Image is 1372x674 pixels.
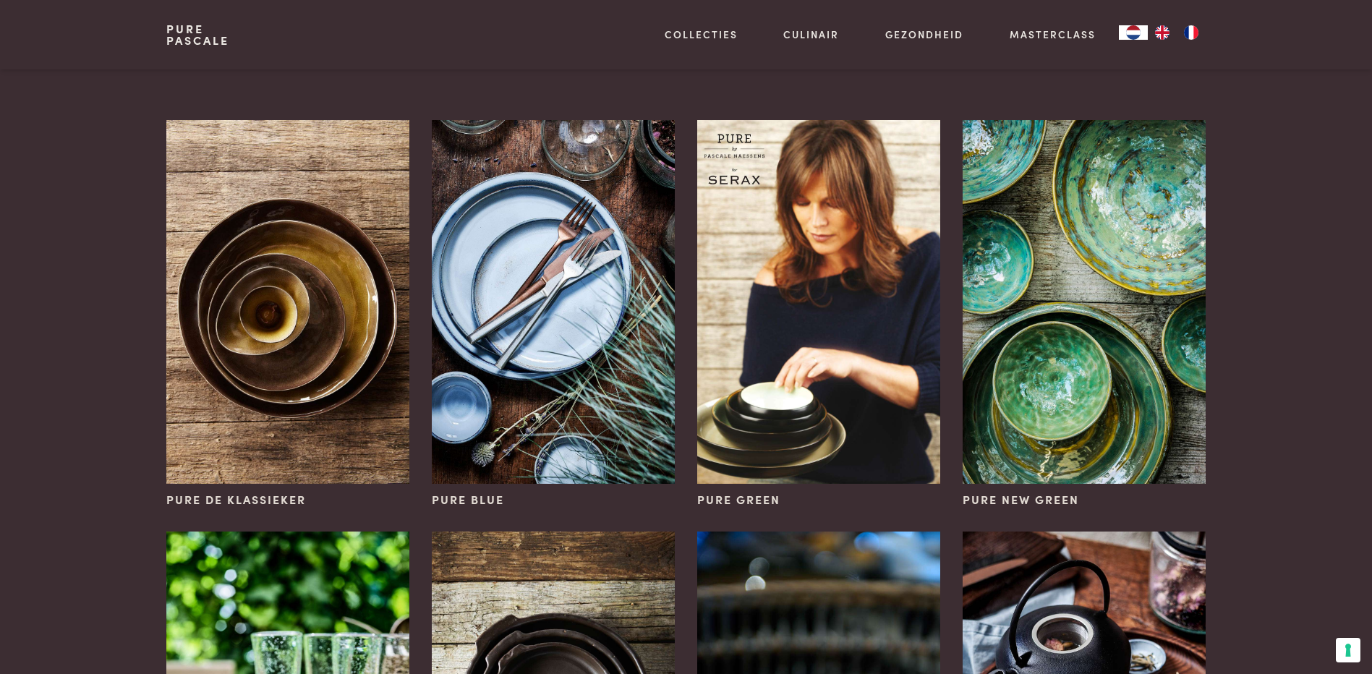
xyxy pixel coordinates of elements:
span: Pure Green [697,491,780,508]
img: Pure Blue [432,120,674,484]
span: Pure New Green [963,491,1079,508]
a: NL [1119,25,1148,40]
a: Pure New Green Pure New Green [963,120,1205,508]
button: Uw voorkeuren voor toestemming voor trackingtechnologieën [1336,638,1360,662]
a: Collecties [665,27,738,42]
a: Pure de klassieker Pure de klassieker [166,120,409,508]
div: Language [1119,25,1148,40]
a: FR [1177,25,1206,40]
a: EN [1148,25,1177,40]
a: Pure Blue Pure Blue [432,120,674,508]
aside: Language selected: Nederlands [1119,25,1206,40]
span: Pure Blue [432,491,504,508]
a: Culinair [783,27,839,42]
img: Pure New Green [963,120,1205,484]
span: Pure de klassieker [166,491,306,508]
a: Masterclass [1010,27,1096,42]
img: Pure Green [697,120,939,484]
ul: Language list [1148,25,1206,40]
a: Gezondheid [885,27,963,42]
img: Pure de klassieker [166,120,409,484]
a: Pure Green Pure Green [697,120,939,508]
a: PurePascale [166,23,229,46]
